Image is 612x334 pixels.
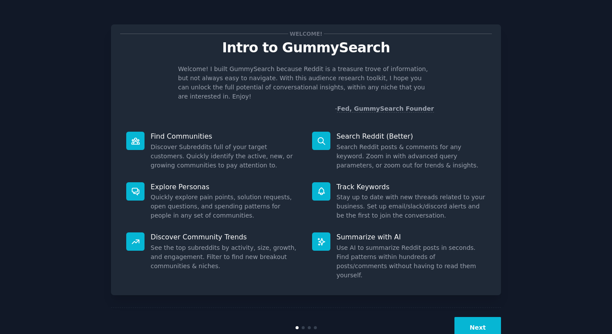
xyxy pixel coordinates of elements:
[337,105,434,112] a: Fed, GummySearch Founder
[151,193,300,220] dd: Quickly explore pain points, solution requests, open questions, and spending patterns for people ...
[151,182,300,191] p: Explore Personas
[336,193,486,220] dd: Stay up to date with new threads related to your business. Set up email/slack/discord alerts and ...
[336,243,486,280] dd: Use AI to summarize Reddit posts in seconds. Find patterns within hundreds of posts/comments with...
[120,40,492,55] p: Intro to GummySearch
[288,29,324,38] span: Welcome!
[335,104,434,113] div: -
[151,143,300,170] dd: Discover Subreddits full of your target customers. Quickly identify the active, new, or growing c...
[151,132,300,141] p: Find Communities
[336,232,486,242] p: Summarize with AI
[336,132,486,141] p: Search Reddit (Better)
[178,65,434,101] p: Welcome! I built GummySearch because Reddit is a treasure trove of information, but not always ea...
[151,243,300,271] dd: See the top subreddits by activity, size, growth, and engagement. Filter to find new breakout com...
[151,232,300,242] p: Discover Community Trends
[336,143,486,170] dd: Search Reddit posts & comments for any keyword. Zoom in with advanced query parameters, or zoom o...
[336,182,486,191] p: Track Keywords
